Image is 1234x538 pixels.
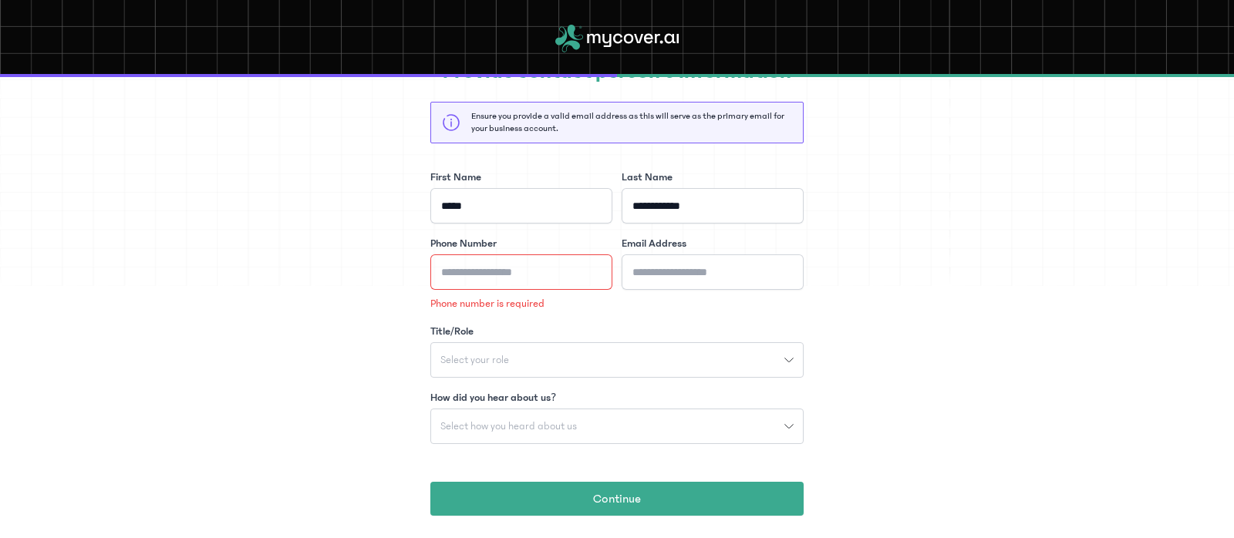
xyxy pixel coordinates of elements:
label: Last Name [622,170,673,185]
span: Select how you heard about us [431,421,586,432]
button: Continue [430,482,804,516]
label: How did you hear about us? [430,390,556,405]
label: First Name [430,170,481,185]
p: Ensure you provide a valid email address as this will serve as the primary email for your busines... [471,110,792,135]
label: Title/Role [430,324,474,339]
p: Phone number is required [430,296,612,311]
label: Email Address [622,236,686,251]
span: Continue [593,489,641,508]
button: Select your role [430,342,804,378]
button: Select how you heard about us [430,409,804,444]
span: Select your role [431,355,518,365]
label: Phone Number [430,236,497,251]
